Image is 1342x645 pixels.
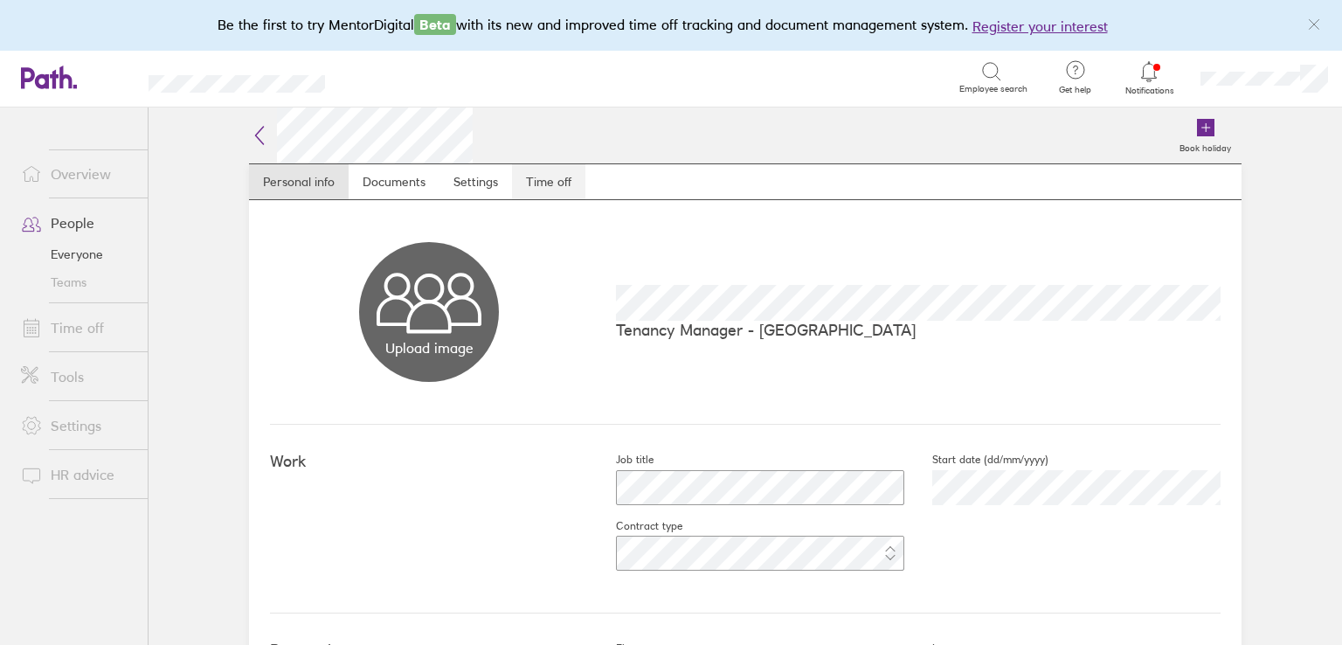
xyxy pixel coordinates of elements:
[7,240,148,268] a: Everyone
[270,453,588,471] h4: Work
[972,16,1108,37] button: Register your interest
[439,164,512,199] a: Settings
[7,268,148,296] a: Teams
[7,156,148,191] a: Overview
[249,164,349,199] a: Personal info
[7,205,148,240] a: People
[904,453,1048,467] label: Start date (dd/mm/yyyy)
[7,408,148,443] a: Settings
[372,69,417,85] div: Search
[1169,138,1242,154] label: Book holiday
[616,321,1221,339] p: Tenancy Manager - [GEOGRAPHIC_DATA]
[959,84,1027,94] span: Employee search
[588,519,682,533] label: Contract type
[512,164,585,199] a: Time off
[7,359,148,394] a: Tools
[1169,107,1242,163] a: Book holiday
[7,310,148,345] a: Time off
[1121,86,1178,96] span: Notifications
[218,14,1125,37] div: Be the first to try MentorDigital with its new and improved time off tracking and document manage...
[414,14,456,35] span: Beta
[1047,85,1103,95] span: Get help
[349,164,439,199] a: Documents
[7,457,148,492] a: HR advice
[1121,59,1178,96] a: Notifications
[588,453,654,467] label: Job title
